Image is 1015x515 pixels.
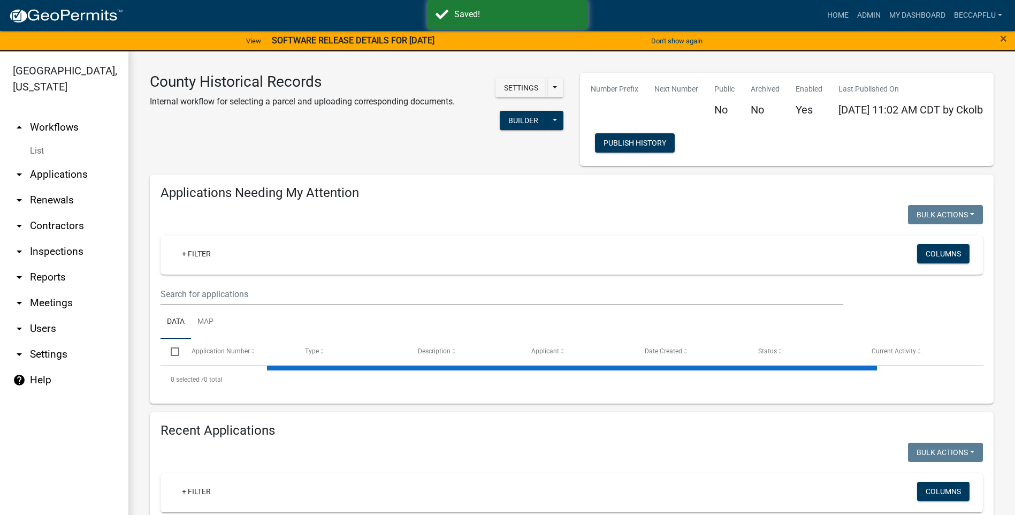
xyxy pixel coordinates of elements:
span: Description [418,347,451,355]
a: Admin [853,5,885,26]
datatable-header-cell: Applicant [521,339,635,365]
a: BeccaPflu [950,5,1006,26]
span: Date Created [645,347,682,355]
i: arrow_drop_down [13,271,26,284]
button: Publish History [595,133,675,153]
span: Application Number [192,347,250,355]
button: Settings [495,78,547,97]
p: Last Published On [838,84,983,95]
span: × [1000,31,1007,46]
span: 0 selected / [171,376,204,383]
wm-modal-confirm: Workflow Publish History [595,139,675,148]
button: Bulk Actions [908,205,983,224]
strong: SOFTWARE RELEASE DETAILS FOR [DATE] [272,35,434,46]
button: Bulk Actions [908,443,983,462]
a: + Filter [173,482,219,501]
h5: Yes [796,103,822,116]
button: Columns [917,244,970,263]
p: Internal workflow for selecting a parcel and uploading corresponding documents. [150,95,455,108]
datatable-header-cell: Application Number [181,339,294,365]
datatable-header-cell: Date Created [635,339,748,365]
i: arrow_drop_down [13,297,26,309]
i: arrow_drop_down [13,322,26,335]
span: Type [305,347,319,355]
h5: No [751,103,780,116]
div: Saved! [454,8,580,21]
button: Builder [500,111,547,130]
i: arrow_drop_up [13,121,26,134]
input: Search for applications [161,283,843,305]
i: arrow_drop_down [13,194,26,207]
span: Applicant [531,347,559,355]
button: Don't show again [647,32,707,50]
a: My Dashboard [885,5,950,26]
h4: Recent Applications [161,423,983,438]
button: Close [1000,32,1007,45]
a: + Filter [173,244,219,263]
i: help [13,374,26,387]
span: [DATE] 11:02 AM CDT by Ckolb [838,103,983,116]
span: Status [758,347,777,355]
i: arrow_drop_down [13,168,26,181]
button: Columns [917,482,970,501]
datatable-header-cell: Select [161,339,181,365]
datatable-header-cell: Status [748,339,861,365]
h4: Applications Needing My Attention [161,185,983,201]
a: Home [823,5,853,26]
h5: No [714,103,735,116]
p: Next Number [654,84,698,95]
a: View [242,32,265,50]
i: arrow_drop_down [13,348,26,361]
a: Data [161,305,191,339]
p: Enabled [796,84,822,95]
p: Public [714,84,735,95]
p: Number Prefix [591,84,638,95]
p: Archived [751,84,780,95]
datatable-header-cell: Type [294,339,408,365]
div: 0 total [161,366,983,393]
i: arrow_drop_down [13,219,26,232]
datatable-header-cell: Description [408,339,521,365]
a: Map [191,305,220,339]
datatable-header-cell: Current Activity [861,339,975,365]
span: Current Activity [872,347,916,355]
i: arrow_drop_down [13,245,26,258]
h3: County Historical Records [150,73,455,91]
